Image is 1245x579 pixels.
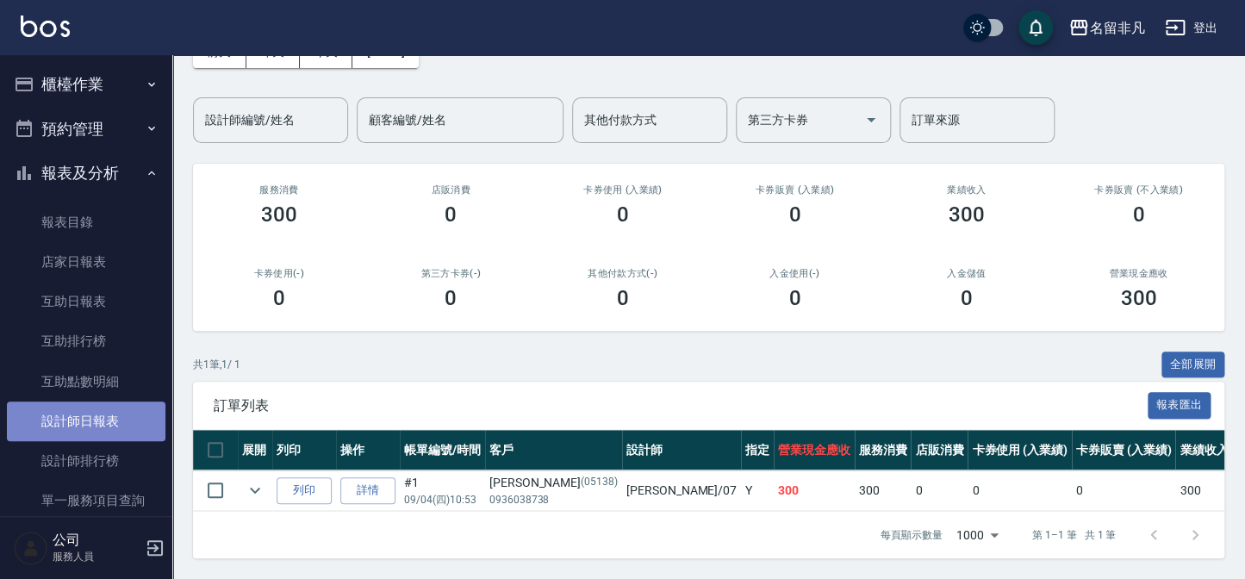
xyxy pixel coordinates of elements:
[901,268,1032,279] h2: 入金儲值
[214,268,345,279] h2: 卡券使用(-)
[617,286,629,310] h3: 0
[193,357,240,372] p: 共 1 筆, 1 / 1
[1175,430,1232,470] th: 業績收入
[1148,396,1211,413] a: 報表匯出
[1148,392,1211,419] button: 報表匯出
[730,268,861,279] h2: 入金使用(-)
[788,202,800,227] h3: 0
[961,286,973,310] h3: 0
[1120,286,1156,310] h3: 300
[386,268,517,279] h2: 第三方卡券(-)
[214,397,1148,414] span: 訂單列表
[7,362,165,402] a: 互助點數明細
[855,430,912,470] th: 服務消費
[1074,268,1205,279] h2: 營業現金應收
[404,492,481,507] p: 09/04 (四) 10:53
[1161,352,1225,378] button: 全部展開
[238,430,272,470] th: 展開
[336,430,400,470] th: 操作
[857,106,885,134] button: Open
[14,531,48,565] img: Person
[7,481,165,520] a: 單一服務項目查詢
[901,184,1032,196] h2: 業績收入
[855,470,912,511] td: 300
[53,549,140,564] p: 服務人員
[7,441,165,481] a: 設計師排行榜
[7,321,165,361] a: 互助排行榜
[1175,470,1232,511] td: 300
[617,202,629,227] h3: 0
[400,430,485,470] th: 帳單編號/時間
[277,477,332,504] button: 列印
[1072,430,1176,470] th: 卡券販賣 (入業績)
[7,242,165,282] a: 店家日報表
[622,470,741,511] td: [PERSON_NAME] /07
[741,470,774,511] td: Y
[881,527,943,543] p: 每頁顯示數量
[911,430,968,470] th: 店販消費
[1072,470,1176,511] td: 0
[1032,527,1116,543] p: 第 1–1 筆 共 1 筆
[1061,10,1151,46] button: 名留非凡
[7,107,165,152] button: 預約管理
[489,492,618,507] p: 0936038738
[1074,184,1205,196] h2: 卡券販賣 (不入業績)
[1158,12,1224,44] button: 登出
[340,477,395,504] a: 詳情
[485,430,622,470] th: 客戶
[53,532,140,549] h5: 公司
[622,430,741,470] th: 設計師
[273,286,285,310] h3: 0
[7,202,165,242] a: 報表目錄
[242,477,268,503] button: expand row
[261,202,297,227] h3: 300
[730,184,861,196] h2: 卡券販賣 (入業績)
[774,430,855,470] th: 營業現金應收
[214,184,345,196] h3: 服務消費
[272,430,336,470] th: 列印
[949,512,1005,558] div: 1000
[1018,10,1053,45] button: save
[581,474,618,492] p: (05138)
[386,184,517,196] h2: 店販消費
[788,286,800,310] h3: 0
[7,62,165,107] button: 櫃檯作業
[911,470,968,511] td: 0
[1132,202,1144,227] h3: 0
[445,286,457,310] h3: 0
[21,16,70,37] img: Logo
[557,184,688,196] h2: 卡券使用 (入業績)
[445,202,457,227] h3: 0
[7,151,165,196] button: 報表及分析
[968,430,1072,470] th: 卡券使用 (入業績)
[7,402,165,441] a: 設計師日報表
[774,470,855,511] td: 300
[741,430,774,470] th: 指定
[1089,17,1144,39] div: 名留非凡
[7,282,165,321] a: 互助日報表
[968,470,1072,511] td: 0
[949,202,985,227] h3: 300
[400,470,485,511] td: #1
[489,474,618,492] div: [PERSON_NAME]
[557,268,688,279] h2: 其他付款方式(-)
